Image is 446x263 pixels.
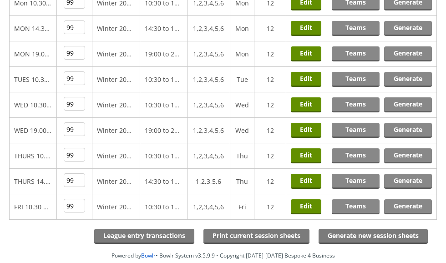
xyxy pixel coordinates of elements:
[140,118,187,143] td: 19:00 to 21:00
[94,229,194,244] a: League entry transactions
[187,67,230,92] td: 1,2,3,4,5,6
[141,252,156,259] a: Bowlr
[10,16,57,41] td: MON 14.30 PAIRS
[384,174,432,189] a: Generate
[332,123,380,138] a: Teams
[332,46,380,61] a: Teams
[187,118,230,143] td: 1,2,3,4,5,6
[10,169,57,194] td: THURS 14.00 AUSSIE PAIRS
[332,174,380,189] a: Teams
[254,194,286,220] td: 12
[187,16,230,41] td: 1,2,3,4,5,6
[187,143,230,169] td: 1,2,3,4,5,6
[230,143,254,169] td: Thu
[291,46,321,61] a: Edit
[291,21,321,36] a: Edit
[291,123,321,138] a: Edit
[92,194,140,220] td: Winter 2025-6
[254,118,286,143] td: 12
[291,199,321,214] a: Edit
[254,169,286,194] td: 12
[254,143,286,169] td: 12
[10,67,57,92] td: TUES 10.30 AUSSIE PAIRS
[384,21,432,36] a: Generate
[291,174,321,189] a: Edit
[291,72,321,87] a: Edit
[230,92,254,118] td: Wed
[10,92,57,118] td: WED 10.30 TRIPLES
[230,169,254,194] td: Thu
[384,199,432,214] a: Generate
[230,67,254,92] td: Tue
[230,16,254,41] td: Mon
[140,16,187,41] td: 14:30 to 16:30
[92,169,140,194] td: Winter 2025-6
[332,72,380,87] a: Teams
[140,169,187,194] td: 14:30 to 16:30
[203,229,309,244] a: Print current session sheets
[319,229,428,244] a: Generate new session sheets
[384,72,432,87] a: Generate
[92,41,140,67] td: Winter 2025-6
[254,16,286,41] td: 12
[332,97,380,112] a: Teams
[384,97,432,112] a: Generate
[140,194,187,220] td: 10:30 to 12:30
[187,194,230,220] td: 1,2,3,4,5,6
[140,67,187,92] td: 10:30 to 12:30
[92,92,140,118] td: Winter 2025-6
[187,41,230,67] td: 1,2,3,4,5,6
[10,194,57,220] td: FRI 10.30 BEGINNERS AND IMPROVERS
[332,199,380,214] a: Teams
[92,67,140,92] td: Winter 2025-6
[92,16,140,41] td: Winter 2025-6
[384,46,432,61] a: Generate
[230,118,254,143] td: Wed
[10,41,57,67] td: MON 19.00 PAIRS
[187,92,230,118] td: 1,2,3,4,5,6
[140,41,187,67] td: 19:00 to 21:00
[254,41,286,67] td: 12
[254,67,286,92] td: 12
[384,123,432,138] a: Generate
[230,41,254,67] td: Mon
[291,148,321,163] a: Edit
[10,118,57,143] td: WED 19.00 TRIPLES
[140,143,187,169] td: 10:30 to 12:30
[187,169,230,194] td: 1,2,3,5,6
[140,92,187,118] td: 10:30 to 12:30
[384,148,432,163] a: Generate
[111,252,335,259] span: Powered by • Bowlr System v3.5.9.9 • Copyright [DATE]-[DATE] Bespoke 4 Business
[10,143,57,169] td: THURS 10.30 TRIPLES
[92,143,140,169] td: Winter 2025-6
[291,97,321,112] a: Edit
[92,118,140,143] td: Winter 2025-6
[332,148,380,163] a: Teams
[230,194,254,220] td: Fri
[332,21,380,36] a: Teams
[254,92,286,118] td: 12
